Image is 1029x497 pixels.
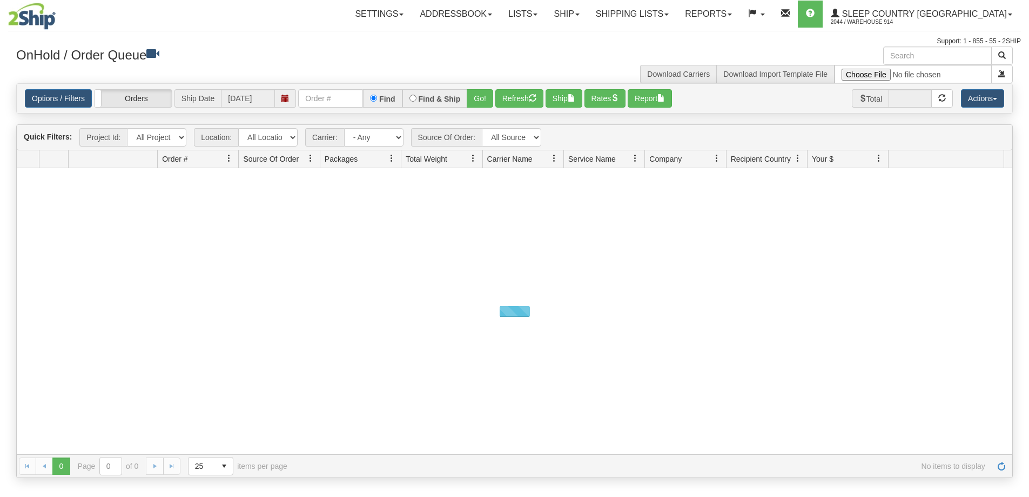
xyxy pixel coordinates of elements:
span: Total [852,89,889,108]
button: Refresh [495,89,543,108]
a: Packages filter column settings [382,149,401,168]
span: Sleep Country [GEOGRAPHIC_DATA] [839,9,1007,18]
span: items per page [188,457,287,475]
input: Import [835,65,992,83]
div: Support: 1 - 855 - 55 - 2SHIP [8,37,1021,46]
span: Company [649,154,682,164]
span: Page sizes drop down [188,457,233,475]
span: Order # [162,154,187,164]
label: Find & Ship [419,95,461,103]
a: Ship [546,1,587,28]
label: Find [379,95,395,103]
label: Orders [95,90,172,107]
button: Report [628,89,672,108]
button: Rates [584,89,626,108]
span: Ship Date [174,89,221,108]
span: Source Of Order: [411,128,482,147]
a: Options / Filters [25,89,92,108]
span: Location: [194,128,238,147]
button: Search [991,47,1013,65]
span: 2044 / Warehouse 914 [831,17,912,28]
span: No items to display [302,462,985,471]
a: Source Of Order filter column settings [301,149,320,168]
button: Ship [546,89,582,108]
span: Carrier Name [487,154,533,164]
a: Order # filter column settings [220,149,238,168]
span: Your $ [812,154,833,164]
span: Source Of Order [243,154,299,164]
span: Service Name [568,154,616,164]
a: Sleep Country [GEOGRAPHIC_DATA] 2044 / Warehouse 914 [823,1,1020,28]
span: Project Id: [79,128,127,147]
a: Refresh [993,458,1010,475]
a: Carrier Name filter column settings [545,149,563,168]
span: Page of 0 [78,457,139,475]
input: Order # [298,89,363,108]
span: 25 [195,461,209,472]
input: Search [883,47,992,65]
a: Download Import Template File [723,70,828,78]
a: Company filter column settings [708,149,726,168]
span: Carrier: [305,128,344,147]
a: Settings [347,1,412,28]
span: Page 0 [52,458,70,475]
a: Reports [677,1,740,28]
div: grid toolbar [17,125,1012,150]
button: Actions [961,89,1004,108]
label: Quick Filters: [24,131,72,142]
span: select [216,458,233,475]
a: Recipient Country filter column settings [789,149,807,168]
button: Go! [467,89,493,108]
img: logo2044.jpg [8,3,56,30]
iframe: chat widget [1004,193,1028,303]
a: Lists [500,1,546,28]
a: Download Carriers [647,70,710,78]
a: Your $ filter column settings [870,149,888,168]
span: Total Weight [406,154,447,164]
span: Packages [325,154,358,164]
a: Total Weight filter column settings [464,149,482,168]
span: Recipient Country [731,154,791,164]
a: Addressbook [412,1,500,28]
a: Shipping lists [588,1,677,28]
h3: OnHold / Order Queue [16,47,507,62]
a: Service Name filter column settings [626,149,644,168]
